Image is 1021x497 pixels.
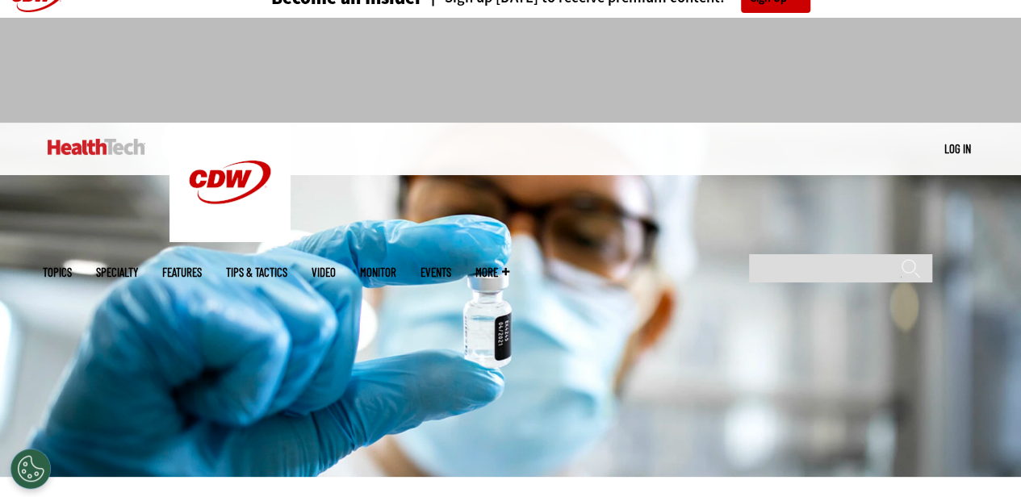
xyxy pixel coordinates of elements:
[944,140,971,157] div: User menu
[360,266,396,278] a: MonITor
[312,266,336,278] a: Video
[10,449,51,489] div: Cookies Settings
[43,266,72,278] span: Topics
[217,34,805,106] iframe: advertisement
[475,266,509,278] span: More
[96,266,138,278] span: Specialty
[10,449,51,489] button: Open Preferences
[421,266,451,278] a: Events
[226,266,287,278] a: Tips & Tactics
[944,141,971,156] a: Log in
[48,139,145,155] img: Home
[169,123,291,242] img: Home
[169,229,291,246] a: CDW
[162,266,202,278] a: Features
